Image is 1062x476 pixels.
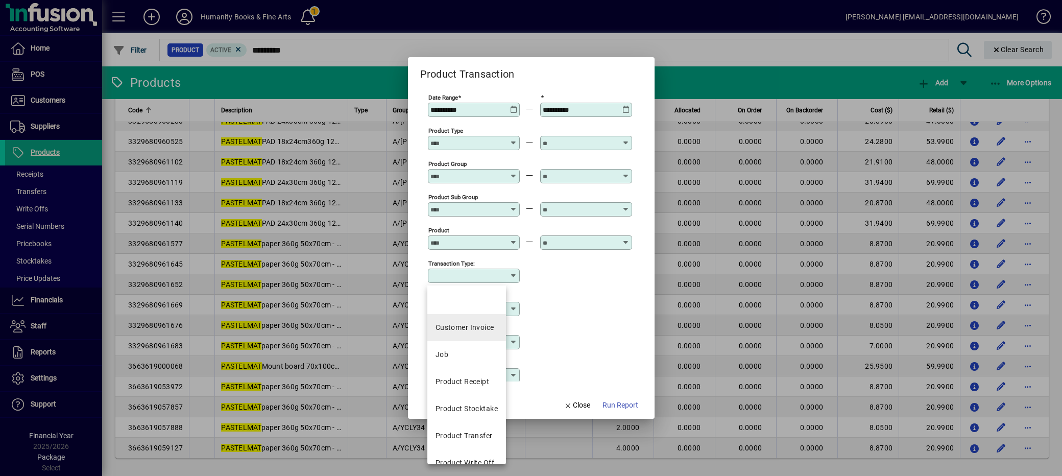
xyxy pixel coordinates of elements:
[408,57,527,82] h2: Product Transaction
[427,341,506,368] mat-option: Job
[427,368,506,395] mat-option: Product Receipt
[428,194,478,201] mat-label: Product Sub Group
[564,400,590,411] span: Close
[427,422,506,449] mat-option: Product Transfer
[436,431,493,441] div: Product Transfer
[436,403,498,414] div: Product Stocktake
[428,127,463,134] mat-label: Product Type
[436,458,494,468] div: Product Write Off
[598,396,642,415] button: Run Report
[436,376,490,387] div: Product Receipt
[560,396,594,415] button: Close
[436,349,448,360] div: Job
[602,400,638,411] span: Run Report
[427,314,506,341] mat-option: Customer Invoice
[428,260,475,267] mat-label: Transaction Type:
[436,322,494,333] div: Customer Invoice
[428,160,467,168] mat-label: Product Group
[427,395,506,422] mat-option: Product Stocktake
[428,227,449,234] mat-label: Product
[428,94,458,101] mat-label: Date Range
